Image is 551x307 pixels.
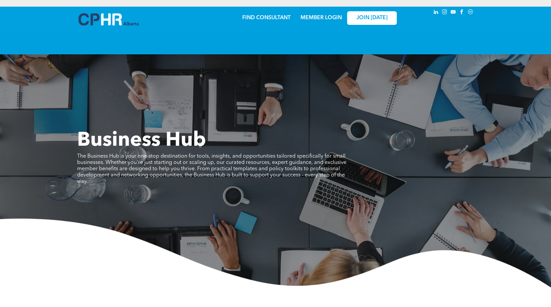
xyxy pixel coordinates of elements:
img: A blue and white logo for cp alberta [78,13,139,26]
a: instagram [441,8,448,17]
a: youtube [450,8,457,17]
span: JOIN [DATE] [356,15,388,21]
span: Business Hub [77,131,206,151]
a: MEMBER LOGIN [300,15,342,21]
span: The Business Hub is your one-stop destination for tools, insights, and opportunities tailored spe... [77,154,346,184]
a: FIND CONSULTANT [242,15,291,21]
a: JOIN [DATE] [347,11,397,25]
a: linkedin [433,8,440,17]
a: facebook [458,8,466,17]
a: Social network [467,8,474,17]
